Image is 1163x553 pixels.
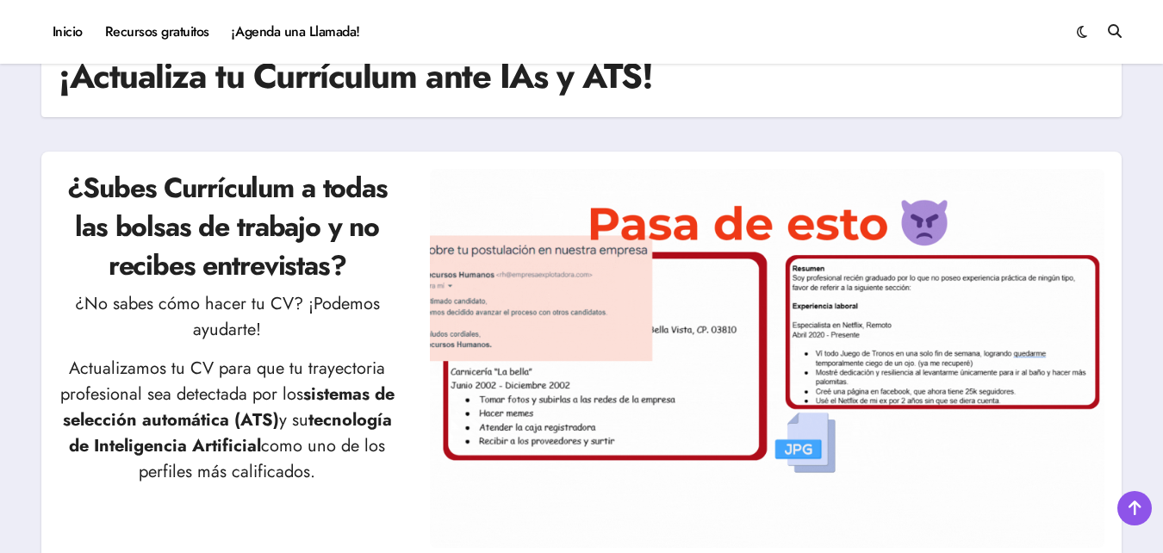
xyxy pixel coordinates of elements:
a: ¡Agenda una Llamada! [221,9,371,55]
p: ¿No sabes cómo hacer tu CV? ¡Podemos ayudarte! [59,291,395,343]
strong: tecnología de Inteligencia Artificial [69,407,392,458]
h2: ¿Subes Currículum a todas las bolsas de trabajo y no recibes entrevistas? [59,169,395,284]
a: Inicio [41,9,94,55]
a: Recursos gratuitos [94,9,221,55]
p: Actualizamos tu CV para que tu trayectoria profesional sea detectada por los y su como uno de los... [59,356,395,485]
strong: sistemas de selección automática (ATS) [63,382,395,432]
h1: ¡Actualiza tu Currículum ante IAs y ATS! [59,52,652,100]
